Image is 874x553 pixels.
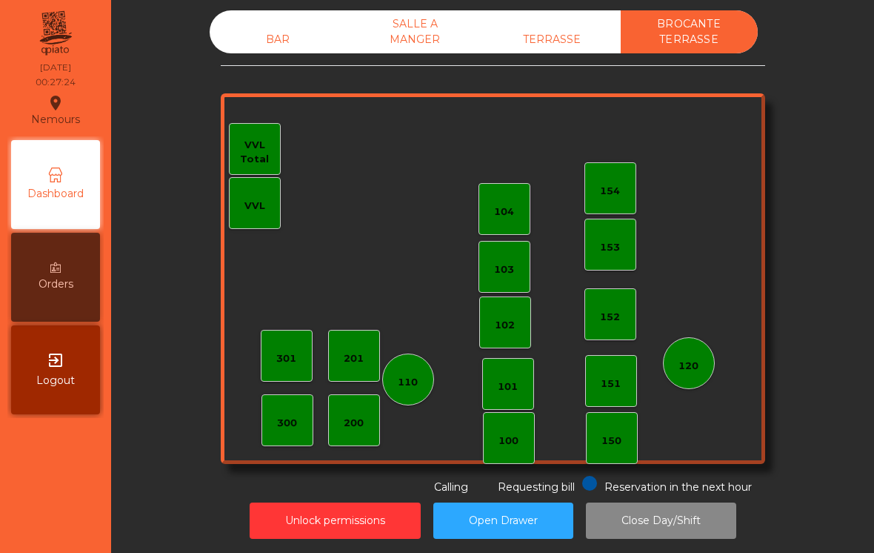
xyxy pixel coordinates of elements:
[47,351,64,369] i: exit_to_app
[344,416,364,431] div: 200
[494,262,514,277] div: 103
[434,480,468,494] span: Calling
[498,380,518,394] div: 101
[31,92,80,129] div: Nemours
[495,318,515,333] div: 102
[210,26,347,53] div: BAR
[601,377,621,391] div: 151
[433,503,573,539] button: Open Drawer
[47,94,64,112] i: location_on
[230,138,280,167] div: VVL Total
[250,503,421,539] button: Unlock permissions
[277,416,297,431] div: 300
[244,199,265,213] div: VVL
[600,310,620,325] div: 152
[586,503,736,539] button: Close Day/Shift
[398,375,418,390] div: 110
[484,26,621,53] div: TERRASSE
[621,10,758,53] div: BROCANTE TERRASSE
[678,359,698,374] div: 120
[600,240,620,255] div: 153
[601,434,621,448] div: 150
[604,480,752,494] span: Reservation in the next hour
[498,434,518,448] div: 100
[37,7,73,59] img: qpiato
[27,186,84,202] span: Dashboard
[498,480,575,494] span: Requesting bill
[36,373,75,388] span: Logout
[494,205,514,219] div: 104
[344,351,364,366] div: 201
[39,276,73,292] span: Orders
[600,184,620,199] div: 154
[276,351,296,366] div: 301
[40,61,71,74] div: [DATE]
[347,10,484,53] div: SALLE A MANGER
[36,76,76,89] div: 00:27:24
